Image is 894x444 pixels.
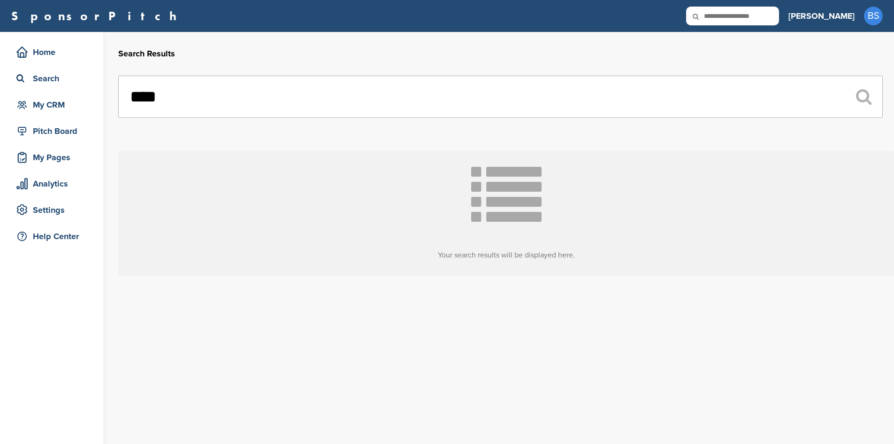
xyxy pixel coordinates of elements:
[14,228,94,245] div: Help Center
[788,6,855,26] a: [PERSON_NAME]
[14,123,94,140] div: Pitch Board
[14,96,94,113] div: My CRM
[14,202,94,218] div: Settings
[118,249,894,261] h3: Your search results will be displayed here.
[9,120,94,142] a: Pitch Board
[14,70,94,87] div: Search
[14,175,94,192] div: Analytics
[9,199,94,221] a: Settings
[9,68,94,89] a: Search
[9,173,94,195] a: Analytics
[14,149,94,166] div: My Pages
[864,7,883,25] span: BS
[9,147,94,168] a: My Pages
[788,9,855,23] h3: [PERSON_NAME]
[9,41,94,63] a: Home
[14,44,94,61] div: Home
[9,94,94,116] a: My CRM
[11,10,183,22] a: SponsorPitch
[118,47,883,60] h2: Search Results
[9,226,94,247] a: Help Center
